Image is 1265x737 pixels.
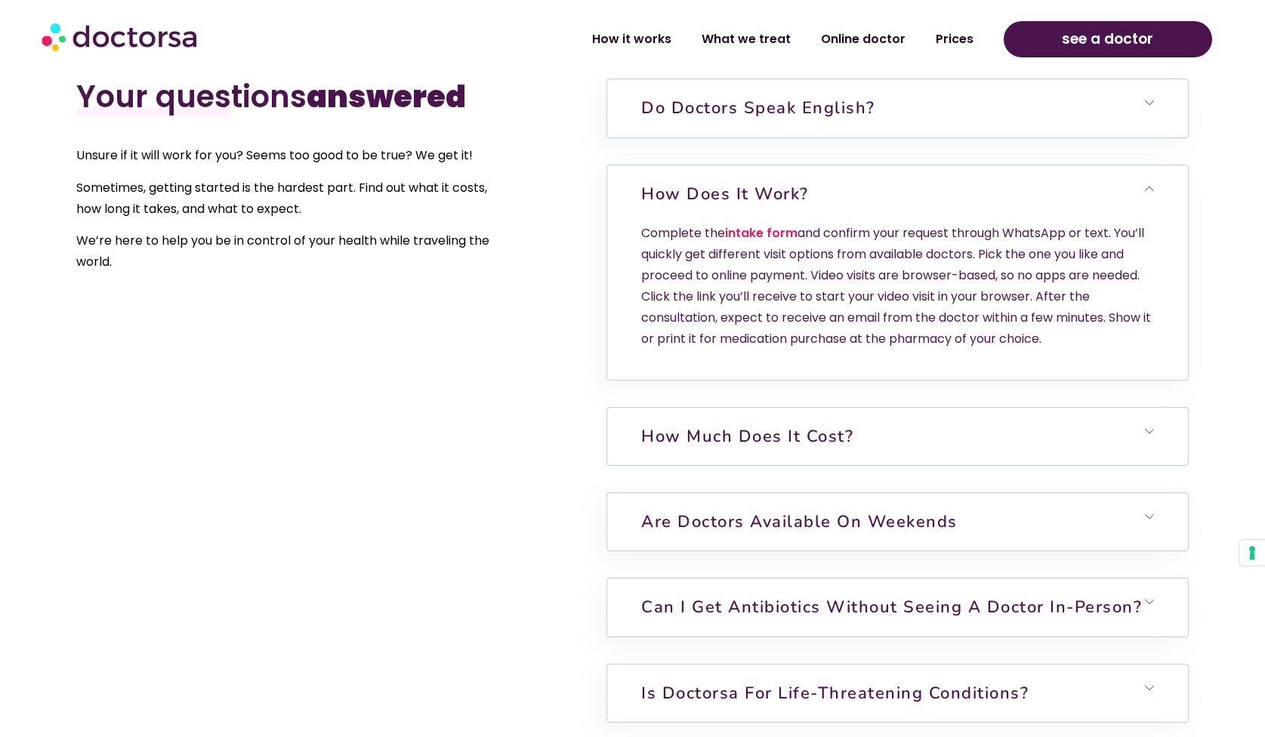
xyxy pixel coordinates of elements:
h6: How does it work? [607,165,1188,223]
a: Do doctors speak English? [641,97,875,119]
a: see a doctor [1004,21,1212,57]
b: answered [307,76,466,118]
h6: Do doctors speak English? [607,79,1188,137]
p: Unsure if it will work for you? Seems too good to be true? We get it! [76,145,495,166]
h6: How much does it cost? [607,408,1188,465]
p: Sometimes, getting started is the hardest part. Find out what it costs, how long it takes, and wh... [76,177,495,220]
h6: Can I get antibiotics without seeing a doctor in-person? [607,578,1188,636]
a: How does it work? [641,183,809,205]
p: We’re here to help you be in control of your health while traveling the world. [76,230,495,273]
a: Prices [921,22,989,57]
a: How it works [577,22,686,57]
h2: Your questions [76,79,495,115]
a: What we treat [686,22,806,57]
div: How does it work? [607,223,1188,379]
a: Is Doctorsa for Life-Threatening Conditions? [641,682,1029,705]
button: Your consent preferences for tracking technologies [1239,540,1265,566]
a: Online doctor [806,22,921,57]
a: How much does it cost? [641,425,853,448]
h6: Is Doctorsa for Life-Threatening Conditions? [607,665,1188,722]
nav: Menu [330,22,988,57]
a: intake form [725,224,798,242]
a: Are doctors available on weekends [641,510,958,533]
h6: Are doctors available on weekends [607,493,1188,550]
span: see a doctor [1062,27,1153,51]
a: Can I get antibiotics without seeing a doctor in-person? [641,596,1142,618]
p: Complete the and confirm your request through WhatsApp or text. You’ll quickly get different visi... [641,223,1154,350]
